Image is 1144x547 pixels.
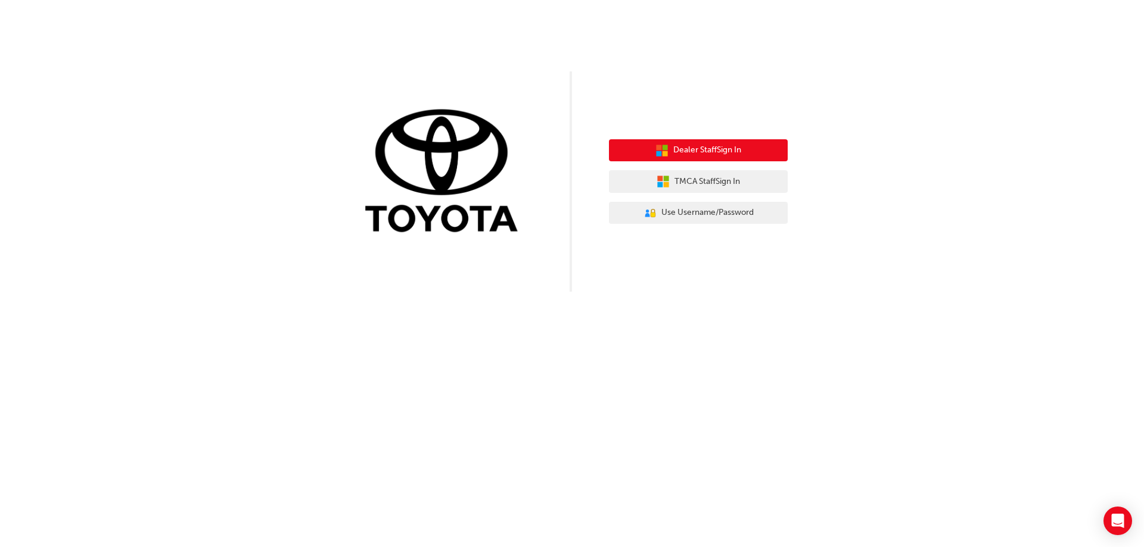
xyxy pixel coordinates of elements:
[356,107,535,238] img: Trak
[609,170,788,193] button: TMCA StaffSign In
[609,202,788,224] button: Use Username/Password
[673,143,741,157] span: Dealer Staff Sign In
[1103,507,1132,535] div: Open Intercom Messenger
[661,206,754,220] span: Use Username/Password
[609,139,788,162] button: Dealer StaffSign In
[674,175,740,189] span: TMCA Staff Sign In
